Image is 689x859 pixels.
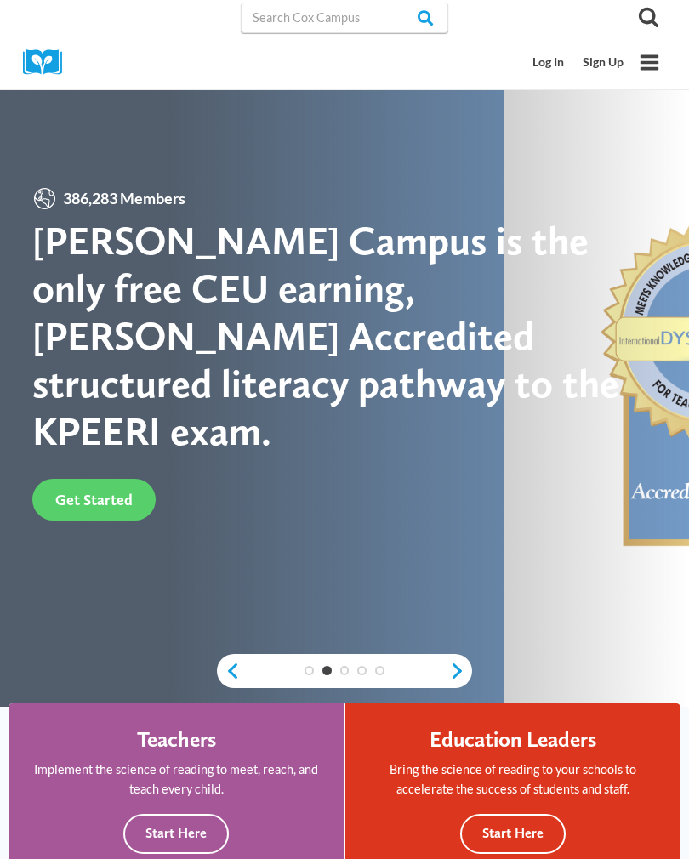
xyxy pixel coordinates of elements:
a: next [449,662,472,680]
a: Log In [524,47,574,78]
a: previous [217,662,240,680]
h4: Teachers [137,726,216,752]
a: 5 [375,666,384,675]
nav: Secondary Mobile Navigation [524,47,633,78]
span: 386,283 Members [57,186,191,211]
a: Sign Up [573,47,633,78]
button: Open menu [633,46,666,79]
a: 1 [305,666,314,675]
span: Get Started [55,491,133,509]
div: [PERSON_NAME] Campus is the only free CEU earning, [PERSON_NAME] Accredited structured literacy p... [32,217,657,456]
p: Implement the science of reading to meet, reach, and teach every child. [31,759,321,799]
a: 4 [357,666,367,675]
h4: Education Leaders [430,726,596,752]
div: content slider buttons [217,654,472,688]
a: 3 [340,666,350,675]
button: Start Here [123,814,229,854]
a: Get Started [32,479,156,521]
button: Start Here [460,814,566,854]
p: Bring the science of reading to your schools to accelerate the success of students and staff. [368,759,658,799]
input: Search Cox Campus [241,3,448,33]
a: 2 [322,666,332,675]
img: Cox Campus [23,49,74,76]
